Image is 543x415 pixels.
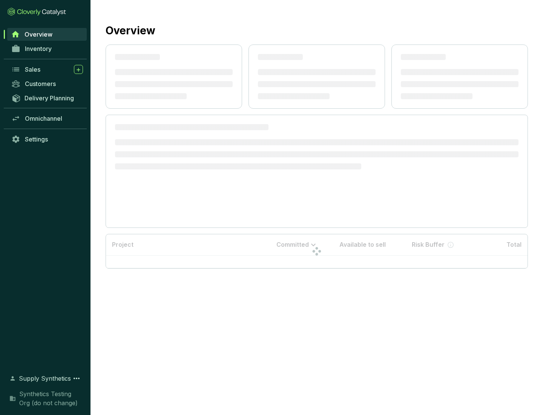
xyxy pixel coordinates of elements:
span: Inventory [25,45,52,52]
a: Omnichannel [8,112,87,125]
a: Overview [7,28,87,41]
a: Settings [8,133,87,146]
span: Settings [25,135,48,143]
a: Customers [8,77,87,90]
span: Sales [25,66,40,73]
span: Synthetics Testing Org (do not change) [19,389,83,407]
a: Inventory [8,42,87,55]
a: Sales [8,63,87,76]
span: Supply Synthetics [19,374,71,383]
span: Omnichannel [25,115,62,122]
span: Customers [25,80,56,88]
a: Delivery Planning [8,92,87,104]
span: Delivery Planning [25,94,74,102]
h2: Overview [106,23,155,38]
span: Overview [25,31,52,38]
